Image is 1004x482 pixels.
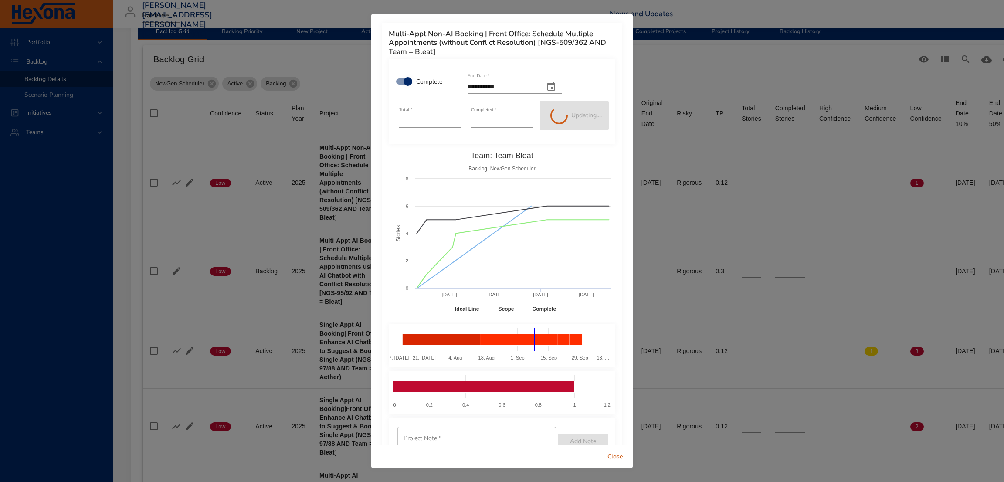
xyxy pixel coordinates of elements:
text: [DATE] [488,292,503,297]
text: 13. … [597,355,609,360]
label: End Date [468,74,489,78]
text: 15. Sep [540,355,557,360]
text: 0.4 [462,402,469,407]
text: Backlog: NewGen Scheduler [468,166,535,172]
text: Ideal Line [455,306,479,312]
text: 0.6 [499,402,505,407]
text: [DATE] [533,292,548,297]
text: 1. Sep [511,355,525,360]
text: 1 [573,402,576,407]
text: 8 [406,176,408,181]
text: [DATE] [442,292,457,297]
span: Complete [416,77,442,86]
button: change end date [541,76,562,97]
span: Close [605,451,626,462]
text: 4. Aug [448,355,462,360]
text: 0 [406,285,408,291]
text: Team: Team Bleat [471,151,533,160]
text: Stories [395,225,401,241]
text: 7. [DATE] [389,355,409,360]
text: 0.2 [426,402,433,407]
h6: Multi-Appt Non-AI Booking | Front Office: Schedule Multiple Appointments (without Conflict Resolu... [389,30,615,56]
text: 2 [406,258,408,263]
button: Close [601,449,629,465]
text: 18. Aug [478,355,495,360]
label: Total [399,108,412,112]
label: Completed [471,108,496,112]
text: Scope [498,306,514,312]
text: 4 [406,231,408,236]
text: 6 [406,204,408,209]
text: 0 [393,402,396,407]
text: Complete [533,306,556,312]
text: 21. [DATE] [413,355,436,360]
text: 1.2 [604,402,611,407]
text: [DATE] [579,292,594,297]
text: 0.8 [535,402,542,407]
text: 29. Sep [572,355,588,360]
